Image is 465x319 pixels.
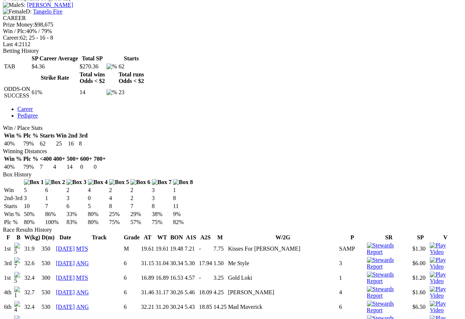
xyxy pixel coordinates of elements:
[151,211,172,218] td: 38%
[3,35,462,41] div: 62; 25 - 16 - 8
[76,304,89,310] a: ANG
[130,179,150,186] img: Box 6
[367,234,412,241] th: SR
[367,286,411,299] img: Stewards Report
[79,71,105,85] th: Total wins Odds < $2
[173,219,193,226] td: 82%
[184,242,198,256] td: 7.21
[45,211,65,218] td: 86%
[31,71,78,85] th: Strike Rate
[3,41,462,48] div: 2112
[14,234,23,241] th: B
[66,211,87,218] td: 33%
[184,271,198,285] td: 4.57
[3,2,25,8] span: S:
[24,203,44,210] td: 10
[4,63,31,70] td: TAB
[24,211,44,218] td: 50%
[3,21,35,28] span: Prize Money:
[3,8,32,15] span: D:
[141,242,154,256] td: 19.61
[228,234,338,241] th: W/2G
[118,85,144,99] td: 23
[3,2,21,8] img: Male
[430,242,461,255] img: Play Video
[173,179,193,186] img: Box 8
[109,195,129,202] td: 4
[412,271,429,285] td: $1.20
[14,257,23,270] img: 7
[213,286,227,299] td: 4.25
[45,203,65,210] td: 7
[412,300,429,314] td: $6.50
[152,179,172,186] img: Box 7
[3,227,462,233] div: Race Results History
[170,256,183,270] td: 30.34
[23,155,39,163] th: Plc %
[88,187,108,194] td: 4
[14,286,23,299] img: 1
[14,243,23,255] img: 5
[79,63,105,70] td: $270.36
[56,289,75,295] a: [DATE]
[56,140,67,147] td: 25
[228,271,338,285] td: Gold Loki
[151,219,172,226] td: 75%
[45,195,65,202] td: 1
[45,179,65,186] img: Box 2
[124,234,140,241] th: Grade
[4,256,13,270] td: 3rd
[66,187,87,194] td: 2
[155,286,169,299] td: 31.17
[199,300,213,314] td: 18.85
[79,85,105,99] td: 14
[228,286,338,299] td: [PERSON_NAME]
[23,163,39,171] td: 79%
[184,286,198,299] td: 5.46
[3,21,462,28] div: $98,675
[155,271,169,285] td: 16.89
[430,286,461,299] img: Play Video
[66,195,87,202] td: 3
[141,234,154,241] th: AT
[213,300,227,314] td: 14.25
[31,85,78,99] td: 61%
[141,271,154,285] td: 16.89
[4,195,23,202] td: 2nd-3rd
[14,301,23,313] img: 4
[155,234,169,241] th: WT
[430,300,461,314] img: Play Video
[4,140,22,147] td: 40%
[199,286,213,299] td: 18.09
[151,203,172,210] td: 8
[429,234,461,241] th: V
[24,286,41,299] td: 32.7
[109,187,129,194] td: 2
[199,234,213,241] th: A2S
[213,242,227,256] td: 7.75
[31,55,78,62] th: SP Career Average
[27,2,73,8] a: [PERSON_NAME]
[4,155,22,163] th: Win %
[109,179,129,186] img: Box 5
[24,242,41,256] td: 31.9
[124,271,140,285] td: 6
[3,28,26,34] span: Win / Plc:
[170,286,183,299] td: 30.26
[199,256,213,270] td: 17.94
[430,263,461,270] a: View replay
[76,234,123,241] th: Track
[339,242,366,256] td: SAMP
[412,256,429,270] td: $6.00
[4,211,23,218] td: Win %
[88,203,108,210] td: 5
[56,234,75,241] th: Date
[118,55,144,62] th: Starts
[78,140,88,147] td: 8
[45,219,65,226] td: 100%
[151,187,172,194] td: 3
[173,195,193,202] td: 8
[4,132,22,139] th: Win %
[412,234,429,241] th: SP
[76,275,88,281] a: MTS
